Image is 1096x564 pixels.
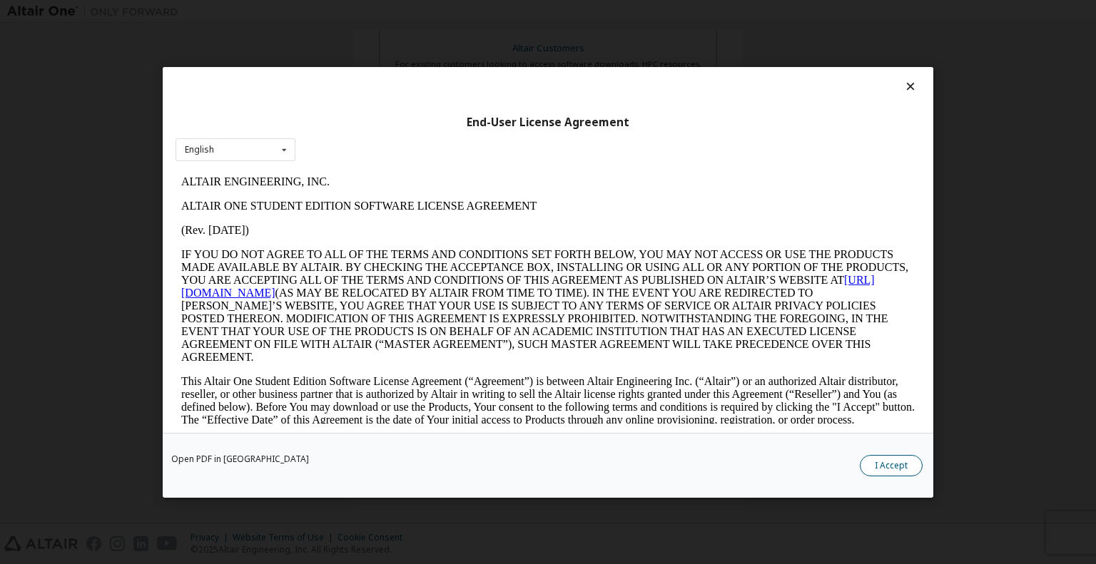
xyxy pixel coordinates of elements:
p: (Rev. [DATE]) [6,54,739,67]
p: ALTAIR ENGINEERING, INC. [6,6,739,19]
a: Open PDF in [GEOGRAPHIC_DATA] [171,454,309,463]
p: ALTAIR ONE STUDENT EDITION SOFTWARE LICENSE AGREEMENT [6,30,739,43]
button: I Accept [860,454,923,476]
div: End-User License Agreement [176,115,920,129]
p: This Altair One Student Edition Software License Agreement (“Agreement”) is between Altair Engine... [6,205,739,257]
div: English [185,145,214,154]
a: [URL][DOMAIN_NAME] [6,104,699,129]
p: IF YOU DO NOT AGREE TO ALL OF THE TERMS AND CONDITIONS SET FORTH BELOW, YOU MAY NOT ACCESS OR USE... [6,78,739,194]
